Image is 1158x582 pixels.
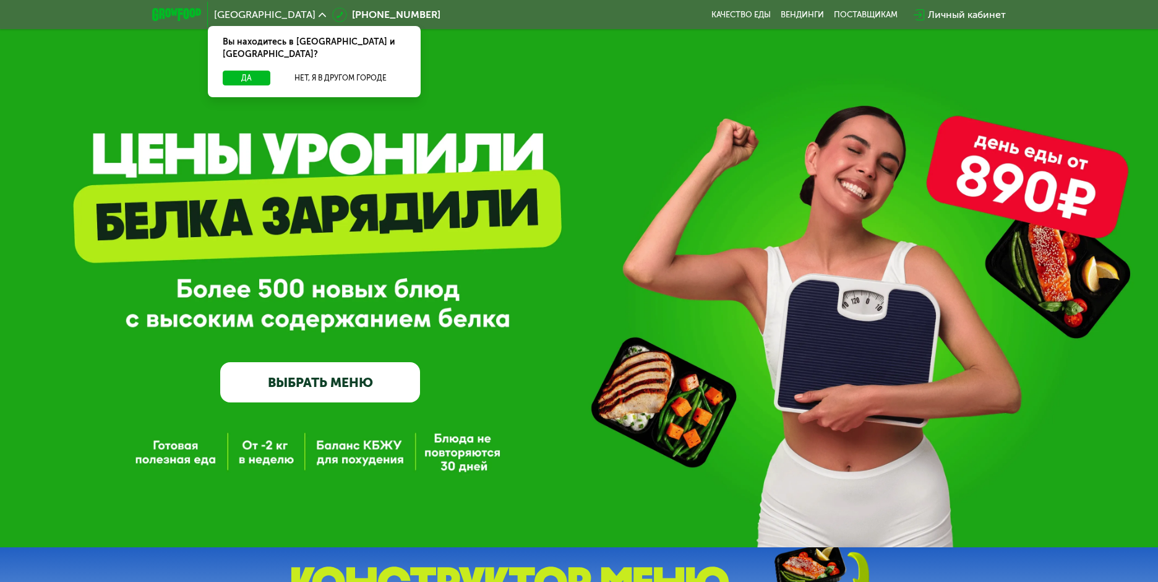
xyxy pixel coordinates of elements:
div: поставщикам [834,10,898,20]
div: Вы находитесь в [GEOGRAPHIC_DATA] и [GEOGRAPHIC_DATA]? [208,26,421,71]
div: Личный кабинет [928,7,1006,22]
a: Качество еды [711,10,771,20]
a: Вендинги [781,10,824,20]
button: Да [223,71,270,85]
span: [GEOGRAPHIC_DATA] [214,10,315,20]
a: [PHONE_NUMBER] [332,7,440,22]
a: ВЫБРАТЬ МЕНЮ [220,362,421,402]
button: Нет, я в другом городе [275,71,406,85]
